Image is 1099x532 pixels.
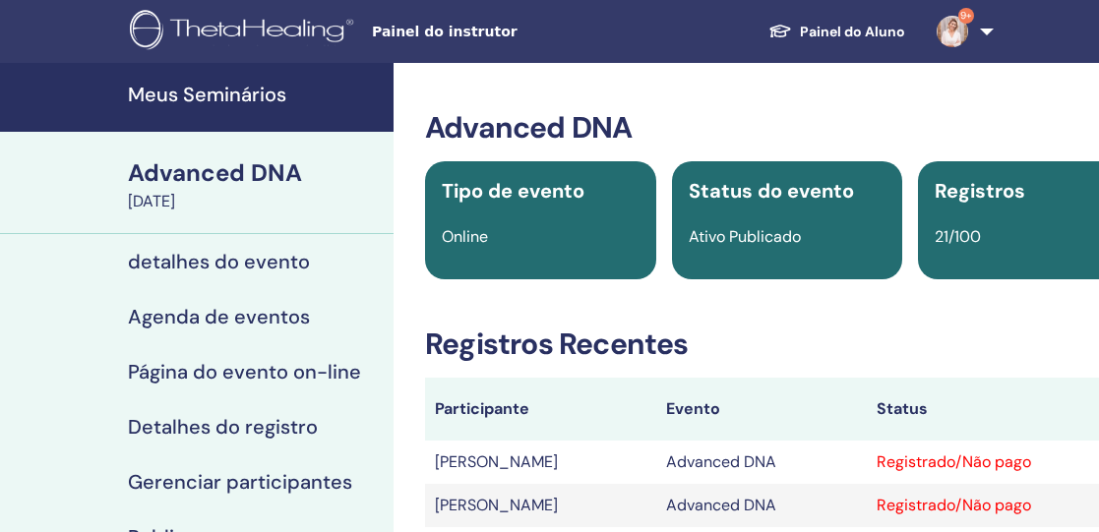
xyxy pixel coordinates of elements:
h4: Detalhes do registro [128,415,318,439]
h4: Página do evento on-line [128,360,361,384]
span: Painel do instrutor [372,22,667,42]
span: Status do evento [689,178,854,204]
td: [PERSON_NAME] [425,484,656,527]
td: Advanced DNA [656,441,867,484]
span: Registros [935,178,1025,204]
td: [PERSON_NAME] [425,441,656,484]
span: Tipo de evento [442,178,584,204]
span: Online [442,226,488,247]
th: Participante [425,378,656,441]
img: logo.png [130,10,360,54]
h4: Gerenciar participantes [128,470,352,494]
div: Advanced DNA [128,156,382,190]
img: graduation-cap-white.svg [768,23,792,39]
img: default.jpg [937,16,968,47]
h4: Meus Seminários [128,83,382,106]
span: 9+ [958,8,974,24]
span: 21/100 [935,226,981,247]
th: Evento [656,378,867,441]
div: [DATE] [128,190,382,213]
h4: detalhes do evento [128,250,310,273]
td: Advanced DNA [656,484,867,527]
a: Advanced DNA[DATE] [116,156,394,213]
span: Ativo Publicado [689,226,801,247]
a: Painel do Aluno [753,14,921,50]
h4: Agenda de eventos [128,305,310,328]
